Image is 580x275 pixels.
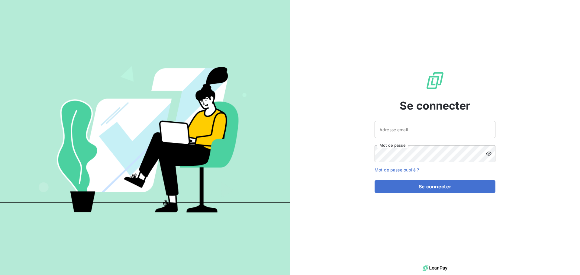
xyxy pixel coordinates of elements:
img: Logo LeanPay [425,71,445,90]
span: Se connecter [400,98,470,114]
button: Se connecter [375,180,495,193]
img: logo [423,264,447,273]
input: placeholder [375,121,495,138]
a: Mot de passe oublié ? [375,167,419,172]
